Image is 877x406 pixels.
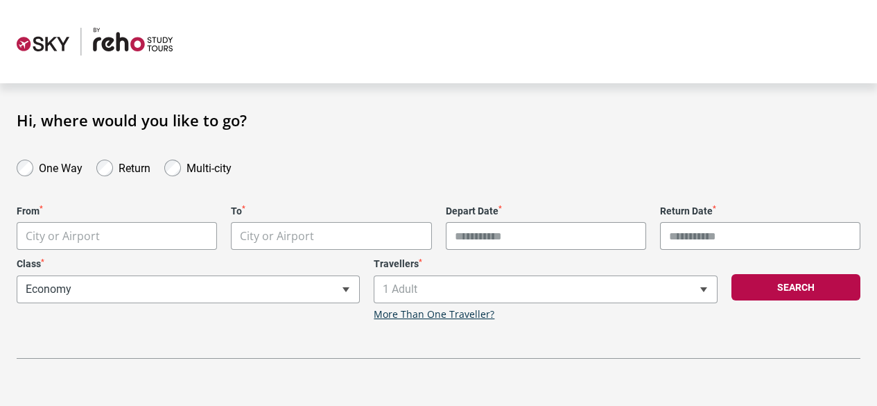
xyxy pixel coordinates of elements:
span: Economy [17,276,360,303]
label: Class [17,258,360,270]
button: Search [731,274,860,301]
span: City or Airport [26,228,100,244]
a: More Than One Traveller? [374,309,494,321]
label: Travellers [374,258,717,270]
span: City or Airport [232,223,431,250]
label: Return [119,158,150,175]
label: Multi-city [186,158,232,175]
span: City or Airport [17,223,216,250]
span: City or Airport [17,222,217,250]
h1: Hi, where would you like to go? [17,111,860,129]
span: 1 Adult [374,276,716,303]
label: From [17,205,217,217]
label: Return Date [660,205,860,217]
label: One Way [39,158,83,175]
span: Economy [17,276,359,303]
span: City or Airport [231,222,431,250]
label: Depart Date [446,205,646,217]
span: City or Airport [240,228,314,244]
span: 1 Adult [374,276,717,303]
label: To [231,205,431,217]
